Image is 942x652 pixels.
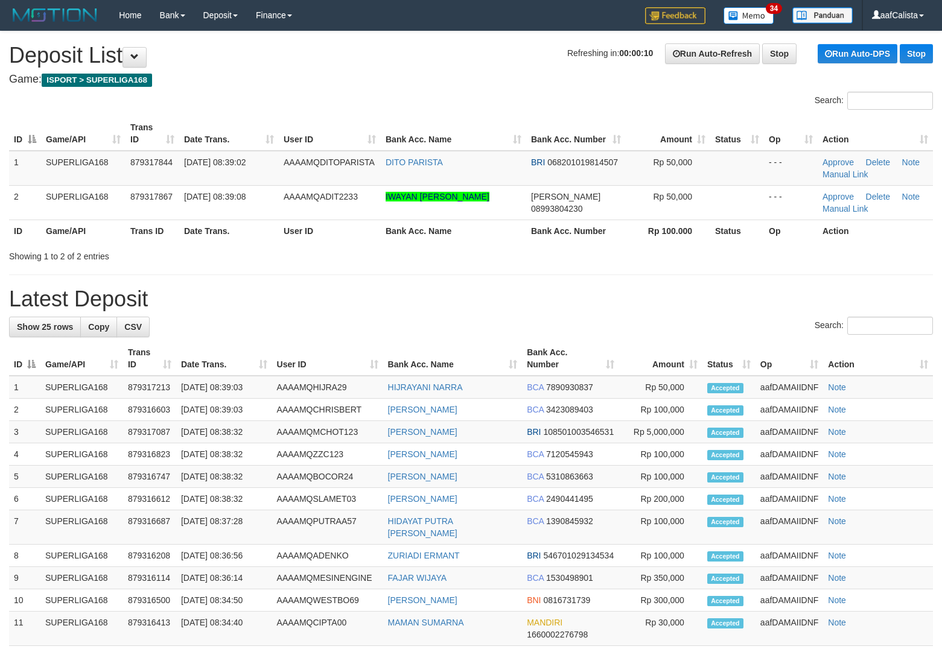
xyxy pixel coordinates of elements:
[619,421,702,443] td: Rp 5,000,000
[176,399,272,421] td: [DATE] 08:39:03
[707,618,743,628] span: Accepted
[9,510,40,545] td: 7
[124,322,142,332] span: CSV
[272,612,383,646] td: AAAAMQCIPTA00
[9,151,41,186] td: 1
[279,116,381,151] th: User ID: activate to sort column ascending
[546,449,593,459] span: Copy 7120545943 to clipboard
[130,157,173,167] span: 879317844
[284,192,358,201] span: AAAAMQADIT2233
[665,43,760,64] a: Run Auto-Refresh
[702,341,756,376] th: Status: activate to sort column ascending
[9,74,933,86] h4: Game:
[527,405,544,414] span: BCA
[828,382,846,392] a: Note
[531,192,600,201] span: [PERSON_NAME]
[130,192,173,201] span: 879317867
[123,488,176,510] td: 879316612
[766,3,782,14] span: 34
[619,510,702,545] td: Rp 100,000
[828,595,846,605] a: Note
[756,612,823,646] td: aafDAMAIIDNF
[9,245,383,262] div: Showing 1 to 2 of 2 entries
[756,567,823,589] td: aafDAMAIIDNF
[707,405,743,416] span: Accepted
[40,567,123,589] td: SUPERLIGA168
[828,573,846,583] a: Note
[823,169,868,179] a: Manual Link
[522,341,619,376] th: Bank Acc. Number: activate to sort column ascending
[41,185,126,220] td: SUPERLIGA168
[710,116,764,151] th: Status: activate to sort column ascending
[40,589,123,612] td: SUPERLIGA168
[764,185,818,220] td: - - -
[176,510,272,545] td: [DATE] 08:37:28
[900,44,933,63] a: Stop
[9,287,933,311] h1: Latest Deposit
[176,545,272,567] td: [DATE] 08:36:56
[9,6,101,24] img: MOTION_logo.png
[176,488,272,510] td: [DATE] 08:38:32
[40,488,123,510] td: SUPERLIGA168
[815,317,933,335] label: Search:
[707,495,743,505] span: Accepted
[40,466,123,488] td: SUPERLIGA168
[9,545,40,567] td: 8
[9,317,81,337] a: Show 25 rows
[527,382,544,392] span: BCA
[9,185,41,220] td: 2
[619,341,702,376] th: Amount: activate to sort column ascending
[847,317,933,335] input: Search:
[645,7,705,24] img: Feedback.jpg
[527,494,544,504] span: BCA
[619,589,702,612] td: Rp 300,000
[902,192,920,201] a: Note
[176,612,272,646] td: [DATE] 08:34:40
[527,472,544,481] span: BCA
[40,510,123,545] td: SUPERLIGA168
[126,116,179,151] th: Trans ID: activate to sort column ascending
[847,92,933,110] input: Search:
[828,516,846,526] a: Note
[126,220,179,242] th: Trans ID
[123,567,176,589] td: 879316114
[40,612,123,646] td: SUPERLIGA168
[381,116,526,151] th: Bank Acc. Name: activate to sort column ascending
[388,618,464,627] a: MAMAN SUMARNA
[653,157,692,167] span: Rp 50,000
[176,466,272,488] td: [DATE] 08:38:32
[828,449,846,459] a: Note
[9,376,40,399] td: 1
[756,443,823,466] td: aafDAMAIIDNF
[388,472,457,481] a: [PERSON_NAME]
[707,472,743,483] span: Accepted
[823,204,868,214] a: Manual Link
[184,192,246,201] span: [DATE] 08:39:08
[40,443,123,466] td: SUPERLIGA168
[388,516,457,538] a: HIDAYAT PUTRA [PERSON_NAME]
[707,383,743,393] span: Accepted
[764,220,818,242] th: Op
[828,405,846,414] a: Note
[9,589,40,612] td: 10
[707,596,743,606] span: Accepted
[272,466,383,488] td: AAAAMQBOCOR24
[756,341,823,376] th: Op: activate to sort column ascending
[567,48,653,58] span: Refreshing in:
[619,612,702,646] td: Rp 30,000
[792,7,853,24] img: panduan.png
[9,399,40,421] td: 2
[619,443,702,466] td: Rp 100,000
[756,589,823,612] td: aafDAMAIIDNF
[902,157,920,167] a: Note
[272,421,383,443] td: AAAAMQMCHOT123
[41,220,126,242] th: Game/API
[176,567,272,589] td: [DATE] 08:36:14
[823,341,933,376] th: Action: activate to sort column ascending
[818,220,933,242] th: Action
[619,466,702,488] td: Rp 100,000
[619,399,702,421] td: Rp 100,000
[546,516,593,526] span: Copy 1390845932 to clipboard
[619,545,702,567] td: Rp 100,000
[547,157,618,167] span: Copy 068201019814507 to clipboard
